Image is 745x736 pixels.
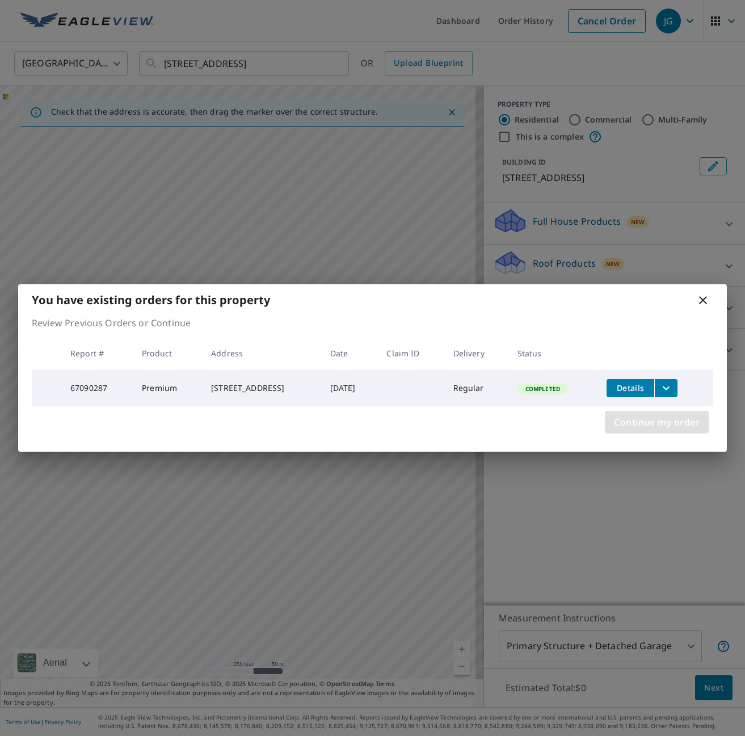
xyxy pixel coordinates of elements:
p: Review Previous Orders or Continue [32,316,713,330]
button: detailsBtn-67090287 [607,379,654,397]
th: Claim ID [377,337,444,370]
th: Report # [61,337,133,370]
td: [DATE] [321,370,378,406]
td: Premium [133,370,202,406]
th: Status [508,337,598,370]
button: Continue my order [605,411,709,434]
span: Continue my order [614,414,700,430]
th: Date [321,337,378,370]
button: filesDropdownBtn-67090287 [654,379,677,397]
td: 67090287 [61,370,133,406]
th: Delivery [444,337,508,370]
div: [STREET_ADDRESS] [211,382,312,394]
span: Completed [519,385,567,393]
span: Details [613,382,647,393]
td: Regular [444,370,508,406]
th: Product [133,337,202,370]
b: You have existing orders for this property [32,292,270,308]
th: Address [202,337,321,370]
